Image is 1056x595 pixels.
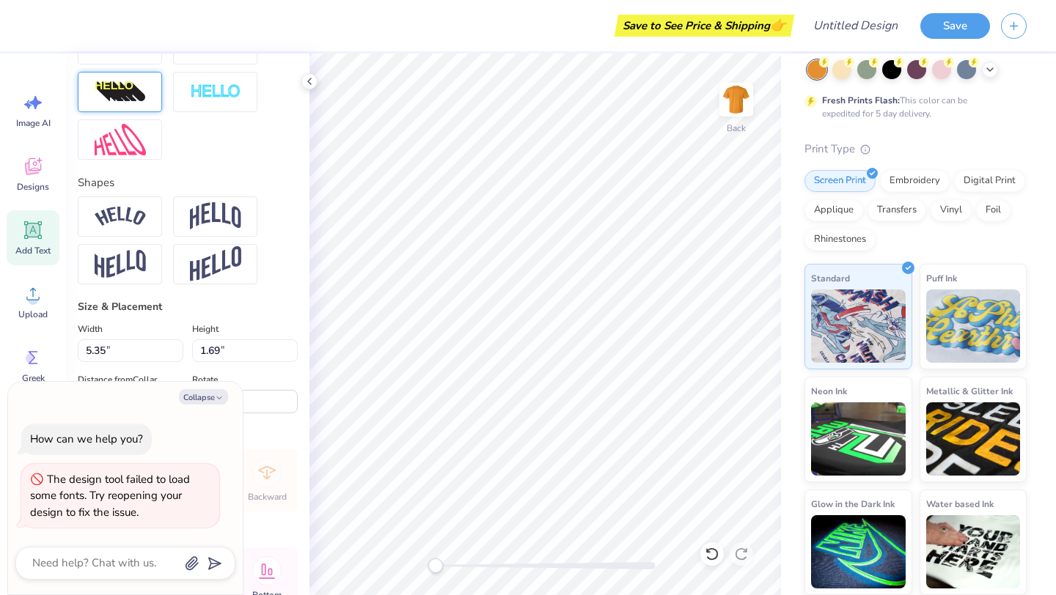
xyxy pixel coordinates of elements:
[95,207,146,226] img: Arc
[78,320,103,338] label: Width
[190,84,241,100] img: Negative Space
[190,246,241,282] img: Rise
[17,181,49,193] span: Designs
[722,85,751,114] img: Back
[811,289,906,363] img: Standard
[727,122,746,135] div: Back
[880,170,950,192] div: Embroidery
[802,11,909,40] input: Untitled Design
[95,81,146,104] img: 3D Illusion
[428,558,443,573] div: Accessibility label
[931,199,972,221] div: Vinyl
[868,199,926,221] div: Transfers
[16,117,51,129] span: Image AI
[926,383,1013,399] span: Metallic & Glitter Ink
[18,308,48,320] span: Upload
[926,496,994,511] span: Water based Ink
[926,270,957,286] span: Puff Ink
[804,170,876,192] div: Screen Print
[976,199,1011,221] div: Foil
[192,371,218,388] label: Rotate
[190,202,241,230] img: Arch
[811,515,906,588] img: Glow in the Dark Ink
[770,16,786,34] span: 👉
[192,320,219,338] label: Height
[926,402,1021,476] img: Metallic & Glitter Ink
[15,245,51,256] span: Add Text
[78,371,157,388] label: Distance from Collar
[822,95,900,106] strong: Fresh Prints Flash:
[920,13,990,39] button: Save
[822,94,1002,120] div: This color can be expedited for 5 day delivery.
[926,515,1021,588] img: Water based Ink
[22,372,45,384] span: Greek
[811,402,906,476] img: Neon Ink
[618,15,791,37] div: Save to See Price & Shipping
[954,170,1025,192] div: Digital Print
[804,141,1027,158] div: Print Type
[78,299,298,314] div: Size & Placement
[95,124,146,155] img: Free Distort
[78,174,114,191] label: Shapes
[811,383,847,399] span: Neon Ink
[804,199,863,221] div: Applique
[30,432,143,446] div: How can we help you?
[926,289,1021,363] img: Puff Ink
[811,270,850,286] span: Standard
[811,496,895,511] span: Glow in the Dark Ink
[179,389,228,404] button: Collapse
[30,472,190,520] div: The design tool failed to load some fonts. Try reopening your design to fix the issue.
[95,250,146,278] img: Flag
[804,229,876,251] div: Rhinestones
